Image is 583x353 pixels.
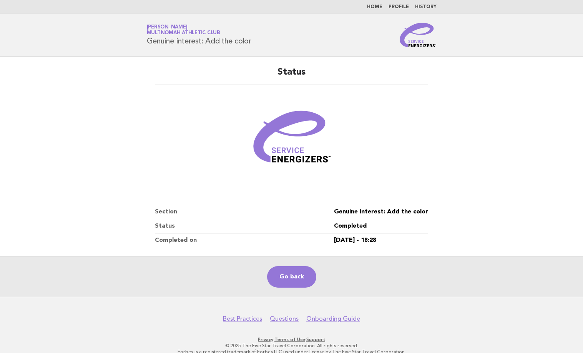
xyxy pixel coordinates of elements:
[400,23,437,47] img: Service Energizers
[334,233,428,247] dd: [DATE] - 18:28
[415,5,437,9] a: History
[56,343,527,349] p: © 2025 The Five Star Travel Corporation. All rights reserved.
[147,25,220,35] a: [PERSON_NAME]Multnomah Athletic Club
[155,219,334,233] dt: Status
[155,205,334,219] dt: Section
[334,219,428,233] dd: Completed
[274,337,305,342] a: Terms of Use
[306,315,360,323] a: Onboarding Guide
[147,25,251,45] h1: Genuine interest: Add the color
[246,94,338,186] img: Verified
[147,31,220,36] span: Multnomah Athletic Club
[270,315,299,323] a: Questions
[389,5,409,9] a: Profile
[306,337,325,342] a: Support
[223,315,262,323] a: Best Practices
[334,205,428,219] dd: Genuine interest: Add the color
[155,66,428,85] h2: Status
[367,5,382,9] a: Home
[258,337,273,342] a: Privacy
[267,266,316,288] a: Go back
[56,336,527,343] p: · ·
[155,233,334,247] dt: Completed on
